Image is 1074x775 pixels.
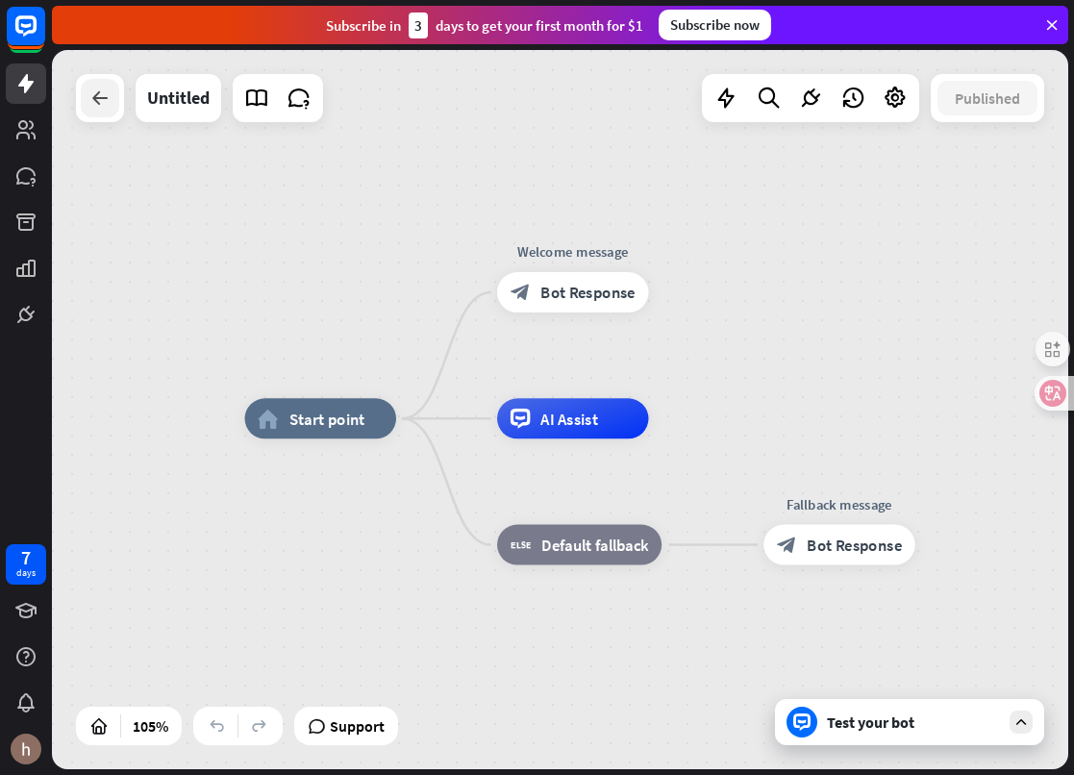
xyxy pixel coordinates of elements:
span: Start point [289,409,365,429]
span: Bot Response [540,283,636,303]
span: Support [330,711,385,741]
div: Test your bot [827,712,1000,732]
div: 105% [127,711,174,741]
div: days [16,566,36,580]
span: Default fallback [541,535,648,555]
a: 7 days [6,544,46,585]
div: Welcome message [482,242,663,262]
div: Fallback message [748,494,930,514]
div: Subscribe in days to get your first month for $1 [326,12,643,38]
i: block_bot_response [511,283,531,303]
i: block_fallback [511,535,532,555]
div: 3 [409,12,428,38]
button: Open LiveChat chat widget [15,8,73,65]
span: Bot Response [807,535,902,555]
span: AI Assist [540,409,598,429]
div: Subscribe now [659,10,771,40]
i: block_bot_response [777,535,797,555]
i: home_2 [258,409,279,429]
button: Published [937,81,1037,115]
div: 7 [21,549,31,566]
div: Untitled [147,74,210,122]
